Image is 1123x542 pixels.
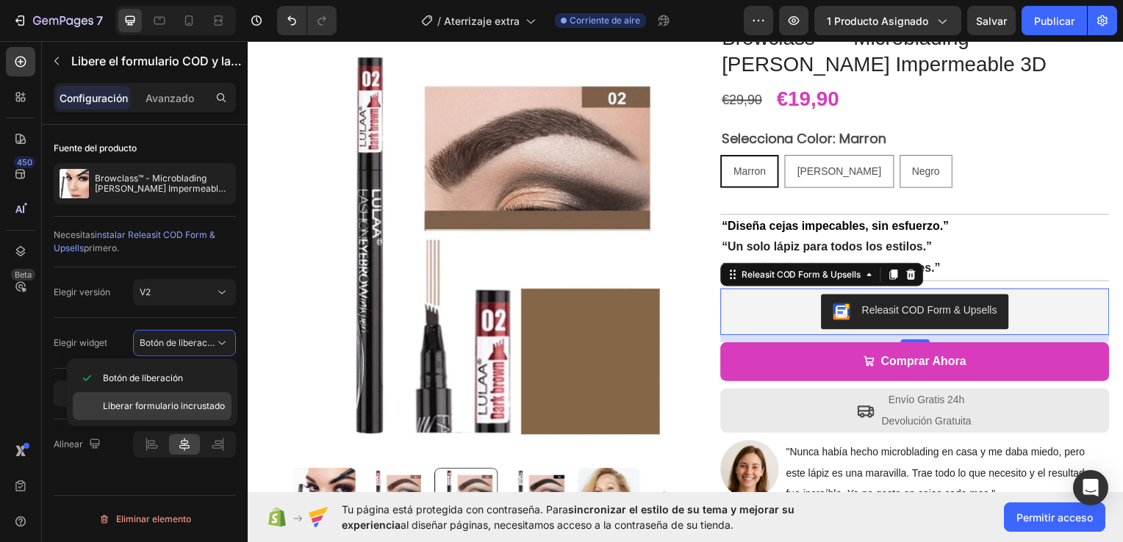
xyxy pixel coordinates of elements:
button: Salvar [967,6,1016,35]
span: Envío Gratis 24h [645,356,721,368]
font: Eliminar elemento [116,510,191,528]
span: Aterrizaje extra [444,13,520,29]
img: CKKYs5695_ICEAE=.webp [589,264,606,282]
button: Carousel Next Arrow [832,436,855,459]
span: Botón de liberación [140,337,220,348]
font: Alinear [54,438,83,451]
span: Permitir acceso [1016,510,1093,525]
div: Releasit COD Form & Upsells [494,229,620,242]
span: [PERSON_NAME] [553,126,637,137]
div: Beta [11,269,35,281]
button: Botón de liberación [133,330,236,356]
div: €29,90 [476,46,519,73]
iframe: Design area [248,41,1123,492]
img: Característica de producto IMG [60,169,89,198]
strong: “Un solo lápiz para todos los estilos.” [477,201,689,214]
span: instalar Releasit COD Form & Upsells [54,229,215,253]
font: Publicar [1034,13,1074,29]
span: sincronizar el estilo de su tema y mejorar su experiencia [342,503,794,531]
button: Carousel Next Arrow [410,453,428,471]
span: Liberar formulario incrustado [103,400,225,413]
legend: Selecciona Color: Marron [476,89,644,109]
span: / [437,13,441,29]
p: Releasit COD Form & Upsells [71,52,245,70]
font: Elegir versión [54,286,110,299]
div: Comprar Ahora [637,313,723,334]
span: Salvar [976,15,1007,27]
p: Avanzado [146,90,194,106]
p: 7 [96,12,103,29]
button: Permitir acceso [1004,502,1105,532]
p: Configuración [60,90,128,106]
strong: “Precisión absoluta en zonas difíciles.” [477,223,697,235]
button: Abrir aplicación [54,380,236,407]
span: Botón de liberación [103,372,183,385]
img: gempages_579474788804723221-b4b88dce-f342-4f93-8ec1-6e461d7ea0fa.png [476,402,534,461]
span: "Nunca había hecho microblading en casa y me daba miedo, pero este lápiz es una maravilla. Trae t... [542,408,848,463]
div: Necesitas primero. [54,228,236,255]
font: Elegir widget [54,336,107,350]
button: Eliminar elemento [54,507,236,531]
span: Tu página está protegida con contraseña. Para al diseñar páginas, necesitamos acceso a la contras... [342,502,811,532]
div: Releasit COD Form & Upsells [618,264,754,280]
button: V2 [133,279,236,306]
strong: “Diseña cejas impecables, sin esfuerzo.” [477,181,706,193]
div: €19,90 [531,40,597,79]
span: Corriente de aire [570,14,640,27]
div: Deshacer/Rehacer [277,6,337,35]
font: Fuente del producto [54,142,137,155]
div: 450 [14,156,35,168]
button: 7 [6,6,110,35]
span: 1 producto asignado [827,13,928,29]
button: Releasit COD Form & Upsells [577,256,766,291]
span: Devolución Gratuita [638,377,728,389]
button: 1 producto asignado [814,6,961,35]
span: Marron [489,126,521,137]
span: Negro [669,126,697,137]
button: Publicar [1022,6,1087,35]
p: Browclass™ - Microblading [PERSON_NAME] Impermeable 3D [95,173,230,194]
span: V2 [140,286,151,297]
div: Abra Intercom Messenger [1073,470,1108,505]
button: Comprar Ahora [476,304,867,343]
